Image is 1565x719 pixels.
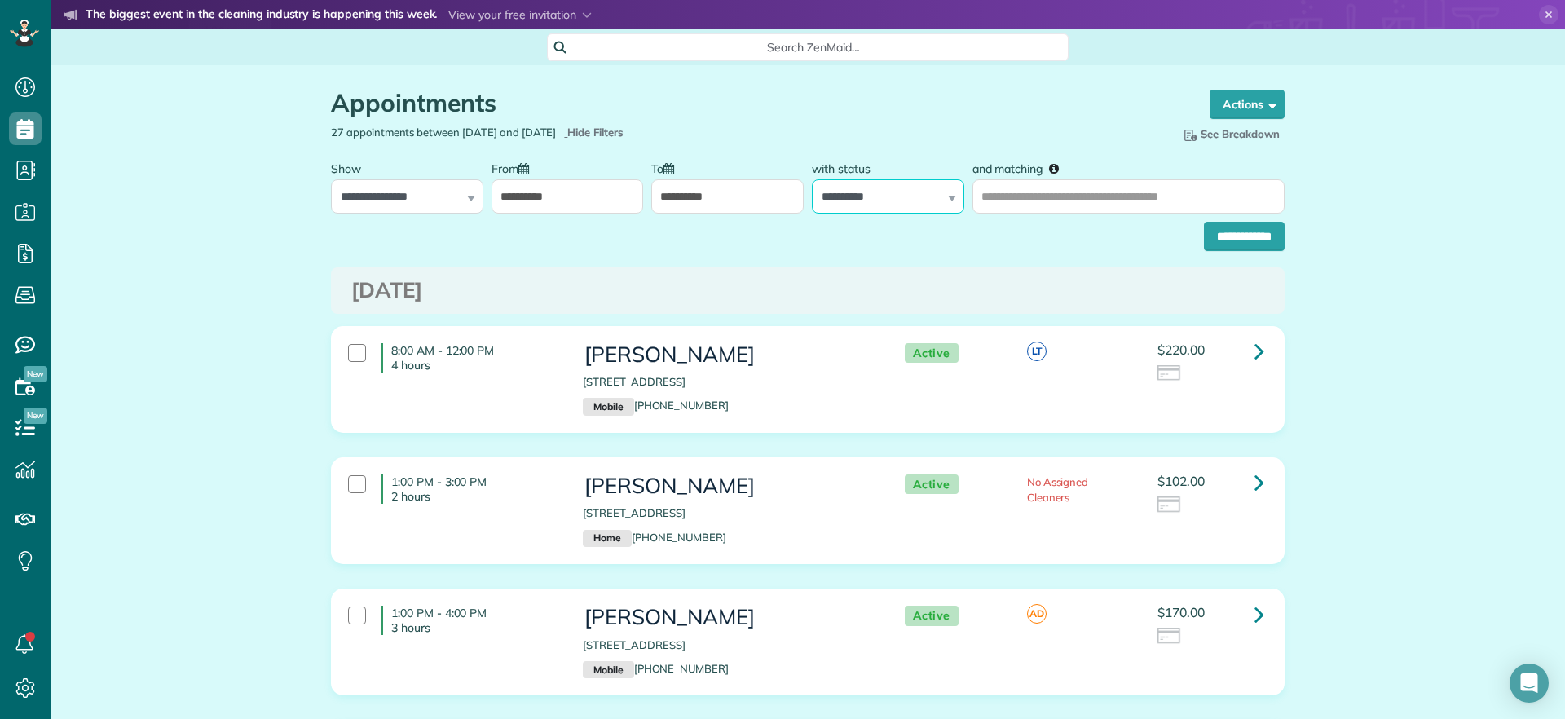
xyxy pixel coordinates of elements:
span: $220.00 [1157,342,1205,358]
span: See Breakdown [1181,127,1280,140]
small: Mobile [583,661,633,679]
span: Hide Filters [567,125,624,140]
strong: The biggest event in the cleaning industry is happening this week. [86,7,437,24]
img: icon_credit_card_neutral-3d9a980bd25ce6dbb0f2033d7200983694762465c175678fcbc2d8f4bc43548e.png [1157,628,1182,646]
button: Actions [1210,90,1285,119]
h3: [PERSON_NAME] [583,474,871,498]
span: $170.00 [1157,604,1205,620]
span: No Assigned Cleaners [1027,475,1089,504]
span: $102.00 [1157,473,1205,489]
div: 27 appointments between [DATE] and [DATE] [319,125,808,140]
span: Active [905,474,959,495]
small: Home [583,530,631,548]
h4: 8:00 AM - 12:00 PM [381,343,558,373]
p: 2 hours [391,489,558,504]
span: New [24,366,47,382]
h3: [PERSON_NAME] [583,606,871,629]
label: From [492,152,537,183]
span: New [24,408,47,424]
h4: 1:00 PM - 3:00 PM [381,474,558,504]
span: LT [1027,342,1047,361]
img: icon_credit_card_neutral-3d9a980bd25ce6dbb0f2033d7200983694762465c175678fcbc2d8f4bc43548e.png [1157,496,1182,514]
p: [STREET_ADDRESS] [583,374,871,390]
h1: Appointments [331,90,1179,117]
div: Open Intercom Messenger [1510,664,1549,703]
label: To [651,152,682,183]
img: icon_credit_card_neutral-3d9a980bd25ce6dbb0f2033d7200983694762465c175678fcbc2d8f4bc43548e.png [1157,365,1182,383]
a: Mobile[PHONE_NUMBER] [583,399,729,412]
a: Home[PHONE_NUMBER] [583,531,726,544]
span: Active [905,606,959,626]
h3: [PERSON_NAME] [583,343,871,367]
p: 3 hours [391,620,558,635]
h3: [DATE] [351,279,1264,302]
h4: 1:00 PM - 4:00 PM [381,606,558,635]
button: See Breakdown [1176,125,1285,143]
span: Active [905,343,959,364]
label: and matching [972,152,1071,183]
p: [STREET_ADDRESS] [583,637,871,653]
p: 4 hours [391,358,558,373]
small: Mobile [583,398,633,416]
a: Mobile[PHONE_NUMBER] [583,662,729,675]
p: [STREET_ADDRESS] [583,505,871,521]
a: Hide Filters [564,126,624,139]
span: AD [1027,604,1047,624]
